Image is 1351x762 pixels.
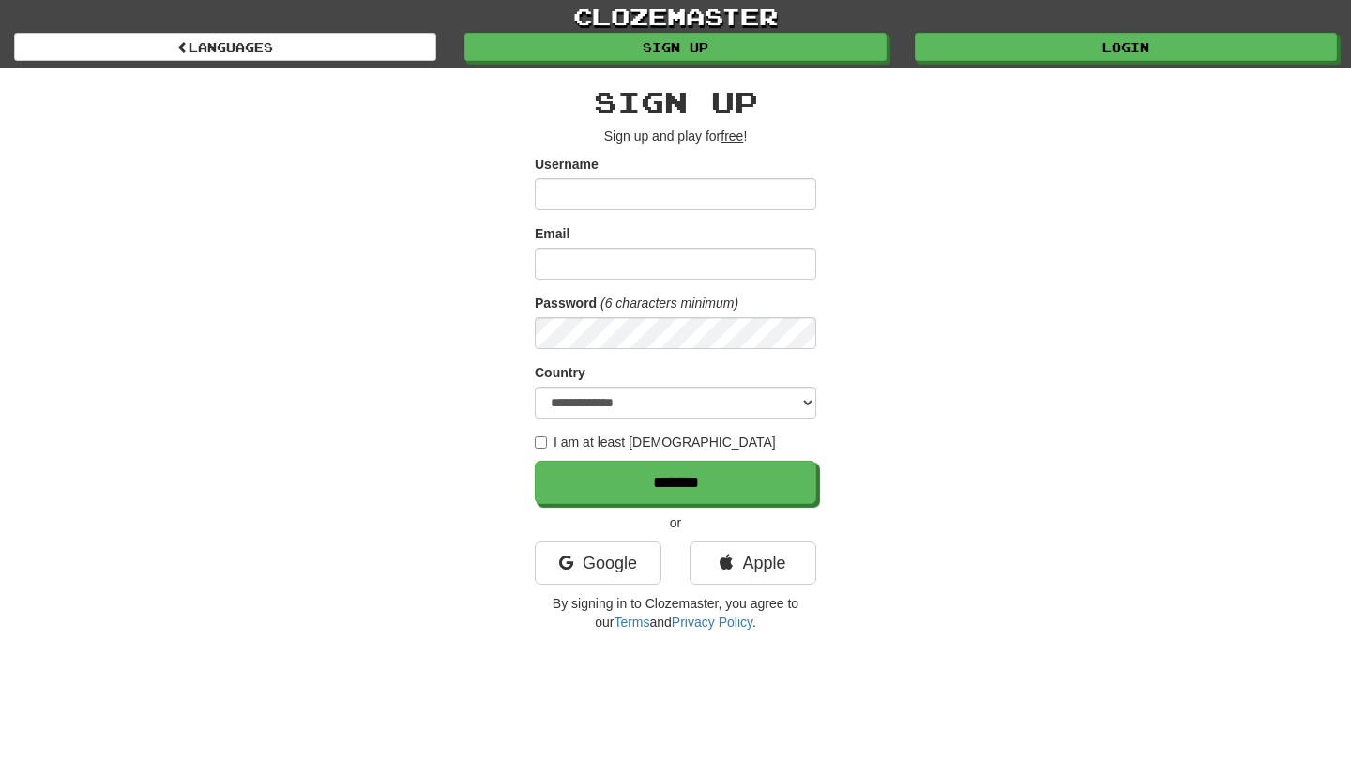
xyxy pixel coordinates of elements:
[535,224,569,243] label: Email
[535,294,597,312] label: Password
[535,436,547,449] input: I am at least [DEMOGRAPHIC_DATA]
[14,33,436,61] a: Languages
[464,33,887,61] a: Sign up
[690,541,816,585] a: Apple
[535,363,585,382] label: Country
[915,33,1337,61] a: Login
[672,615,752,630] a: Privacy Policy
[721,129,743,144] u: free
[535,594,816,632] p: By signing in to Clozemaster, you agree to our and .
[535,155,599,174] label: Username
[535,541,661,585] a: Google
[600,296,738,311] em: (6 characters minimum)
[614,615,649,630] a: Terms
[535,433,776,451] label: I am at least [DEMOGRAPHIC_DATA]
[535,86,816,117] h2: Sign up
[535,127,816,145] p: Sign up and play for !
[535,513,816,532] p: or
